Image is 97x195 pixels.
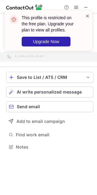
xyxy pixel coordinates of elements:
button: AI write personalized message [6,86,93,97]
header: This profile is restricted on the free plan. Upgrade your plan to view all profiles. [22,15,78,33]
span: Notes [16,144,91,150]
button: Find work email [6,131,93,139]
button: Send email [6,101,93,112]
span: Upgrade Now [33,39,59,44]
span: AI write personalized message [17,90,82,94]
button: save-profile-one-click [6,72,93,83]
div: Save to List / ATS / CRM [17,75,83,80]
img: ContactOut v5.3.10 [6,4,43,11]
button: Add to email campaign [6,116,93,127]
img: error [9,15,19,24]
span: Add to email campaign [16,119,65,124]
span: Send email [17,104,40,109]
button: Upgrade Now [22,37,70,46]
button: Notes [6,143,93,151]
span: Find work email [16,132,91,138]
